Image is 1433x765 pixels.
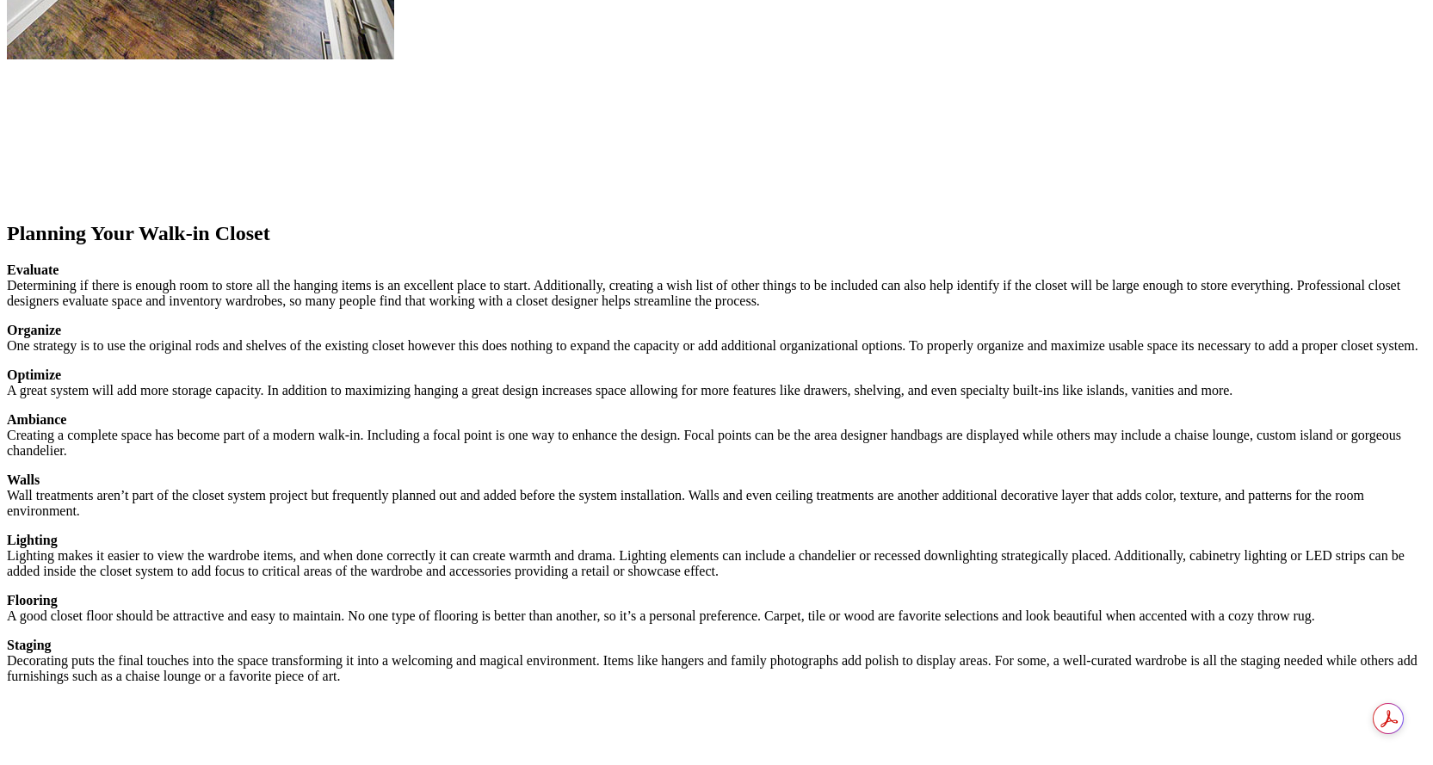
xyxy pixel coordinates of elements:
strong: Optimize [7,367,61,382]
p: One strategy is to use the original rods and shelves of the existing closet however this does not... [7,323,1426,354]
strong: Ambiance [7,412,66,427]
strong: Evaluate [7,262,59,277]
p: Wall treatments aren’t part of the closet system project but frequently planned out and added bef... [7,472,1426,519]
strong: Staging [7,638,52,652]
p: Lighting makes it easier to view the wardrobe items, and when done correctly it can create warmth... [7,533,1426,579]
p: Determining if there is enough room to store all the hanging items is an excellent place to start... [7,262,1426,309]
h2: Planning Your Walk-in Closet [7,222,1426,245]
p: Decorating puts the final touches into the space transforming it into a welcoming and magical env... [7,638,1426,684]
strong: Organize [7,323,61,337]
strong: Lighting [7,533,58,547]
strong: Flooring [7,593,58,608]
p: Creating a complete space has become part of a modern walk-in. Including a focal point is one way... [7,412,1426,459]
p: A great system will add more storage capacity. In addition to maximizing hanging a great design i... [7,367,1426,398]
strong: Walls [7,472,40,487]
p: A good closet floor should be attractive and easy to maintain. No one type of flooring is better ... [7,593,1426,624]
